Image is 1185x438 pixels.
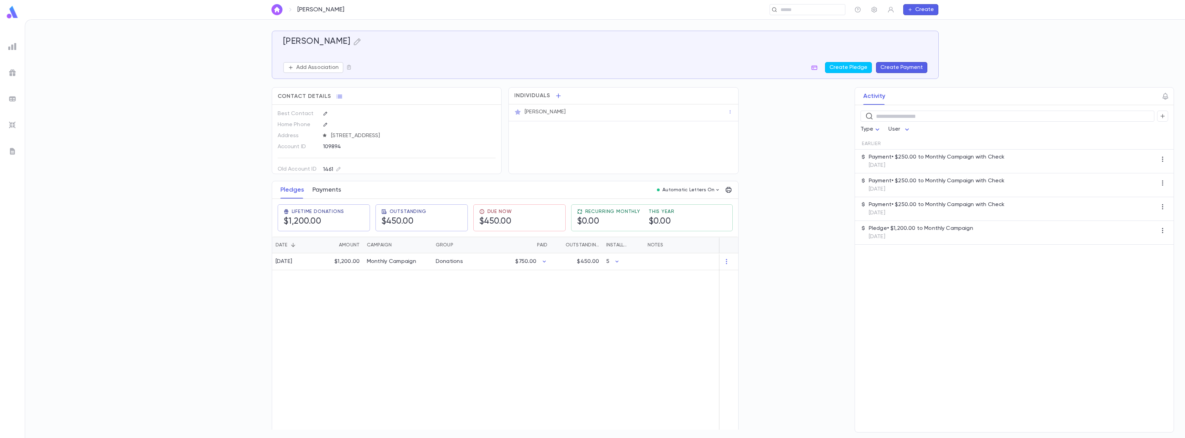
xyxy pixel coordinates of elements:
[436,258,463,265] div: Donations
[278,93,331,100] span: Contact Details
[323,165,341,174] div: 1461
[861,123,882,136] div: Type
[606,237,630,253] div: Installments
[453,240,464,251] button: Sort
[585,209,640,214] span: Recurring Monthly
[654,185,723,195] button: Automatic Letters On
[869,233,973,240] p: [DATE]
[297,6,344,13] p: [PERSON_NAME]
[284,216,344,227] h5: $1,200.00
[381,216,426,227] h5: $450.00
[367,237,392,253] div: Campaign
[869,225,973,232] p: Pledge • $1,200.00 to Monthly Campaign
[644,237,730,253] div: Notes
[6,6,19,19] img: logo
[328,240,339,251] button: Sort
[367,258,416,265] div: Monthly Campaign
[825,62,872,73] button: Create Pledge
[526,240,537,251] button: Sort
[319,237,363,253] div: Amount
[8,42,17,51] img: reports_grey.c525e4749d1bce6a11f5fe2a8de1b229.svg
[8,95,17,103] img: batches_grey.339ca447c9d9533ef1741baa751efc33.svg
[273,7,281,12] img: home_white.a664292cf8c1dea59945f0da9f25487c.svg
[577,258,599,265] p: $450.00
[876,62,927,73] button: Create Payment
[296,64,339,71] p: Add Association
[432,237,484,253] div: Group
[514,92,550,99] span: Individuals
[606,258,609,265] p: 5
[869,210,1005,216] p: [DATE]
[869,201,1005,208] p: Payment • $250.00 to Monthly Campaign with Check
[363,237,432,253] div: Campaign
[525,109,566,115] p: [PERSON_NAME]
[479,216,512,227] h5: $450.00
[577,216,640,227] h5: $0.00
[276,237,288,253] div: Date
[603,237,644,253] div: Installments
[649,216,674,227] h5: $0.00
[272,237,319,253] div: Date
[861,126,874,132] span: Type
[566,237,599,253] div: Outstanding
[662,187,715,193] p: Automatic Letters On
[869,186,1005,193] p: [DATE]
[555,240,566,251] button: Sort
[436,237,453,253] div: Group
[278,119,317,130] p: Home Phone
[319,253,363,270] div: $1,200.00
[484,237,551,253] div: Paid
[869,154,1005,161] p: Payment • $250.00 to Monthly Campaign with Check
[280,181,304,198] button: Pledges
[328,132,496,139] span: [STREET_ADDRESS]
[278,164,317,175] p: Old Account ID
[551,237,603,253] div: Outstanding
[288,240,299,251] button: Sort
[630,240,641,251] button: Sort
[278,108,317,119] p: Best Contact
[649,209,674,214] span: This Year
[888,123,911,136] div: User
[283,62,343,73] button: Add Association
[278,141,317,152] p: Account ID
[390,209,426,214] span: Outstanding
[8,121,17,129] img: imports_grey.530a8a0e642e233f2baf0ef88e8c9fcb.svg
[903,4,938,15] button: Create
[862,141,881,146] span: Earlier
[292,209,344,214] span: Lifetime Donations
[648,237,663,253] div: Notes
[339,237,360,253] div: Amount
[278,130,317,141] p: Address
[863,88,885,105] button: Activity
[869,177,1005,184] p: Payment • $250.00 to Monthly Campaign with Check
[8,69,17,77] img: campaigns_grey.99e729a5f7ee94e3726e6486bddda8f1.svg
[323,141,457,152] div: 109894
[312,181,341,198] button: Payments
[487,209,512,214] span: Due Now
[283,37,351,47] h5: [PERSON_NAME]
[8,147,17,155] img: letters_grey.7941b92b52307dd3b8a917253454ce1c.svg
[888,126,900,132] span: User
[392,240,403,251] button: Sort
[869,162,1005,169] p: [DATE]
[537,237,547,253] div: Paid
[515,258,536,265] p: $750.00
[276,258,292,265] div: [DATE]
